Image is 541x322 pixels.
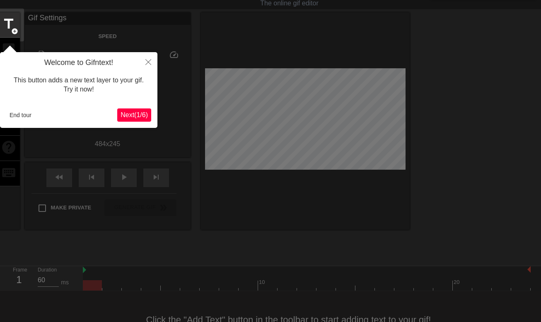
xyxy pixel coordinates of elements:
[6,109,35,121] button: End tour
[117,108,151,122] button: Next
[6,67,151,103] div: This button adds a new text layer to your gif. Try it now!
[139,52,157,71] button: Close
[121,111,148,118] span: Next ( 1 / 6 )
[6,58,151,67] h4: Welcome to Gifntext!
